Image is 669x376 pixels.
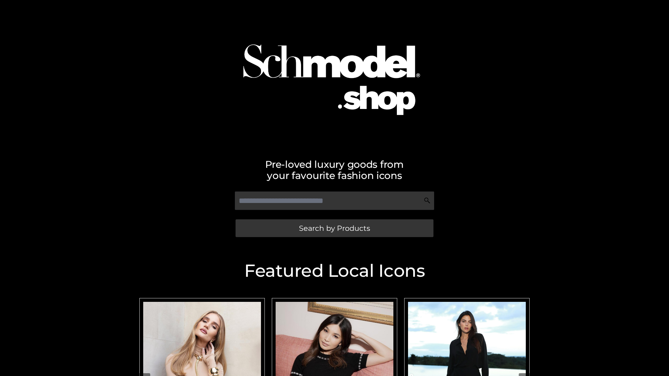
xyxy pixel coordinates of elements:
span: Search by Products [299,225,370,232]
h2: Pre-loved luxury goods from your favourite fashion icons [136,159,533,181]
img: Search Icon [424,197,431,204]
a: Search by Products [236,219,433,237]
h2: Featured Local Icons​ [136,262,533,280]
